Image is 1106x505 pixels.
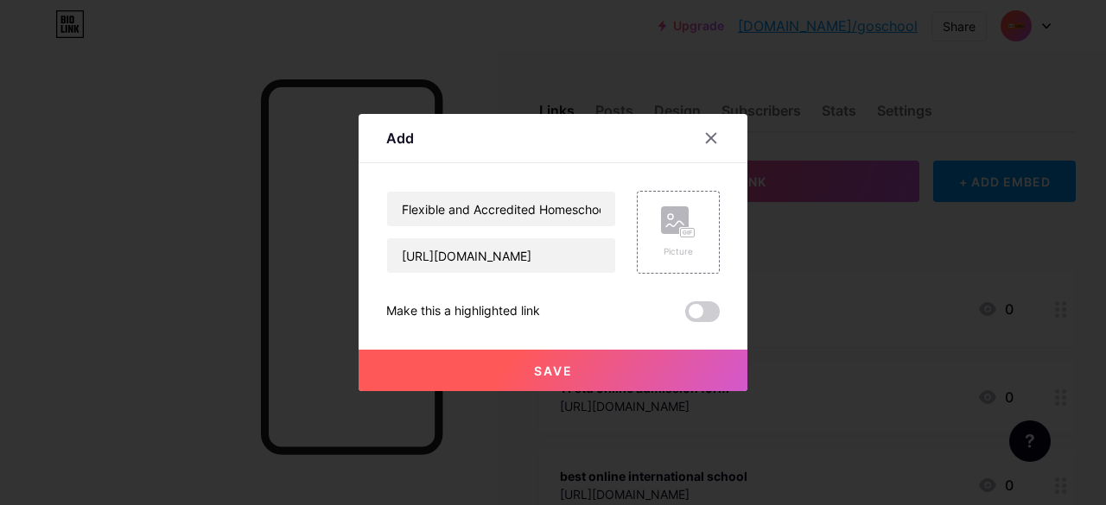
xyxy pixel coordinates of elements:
button: Save [359,350,747,391]
div: Picture [661,245,696,258]
span: Save [534,363,573,378]
input: URL [387,238,615,273]
div: Make this a highlighted link [386,301,540,322]
input: Title [387,192,615,226]
div: Add [386,128,414,148]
